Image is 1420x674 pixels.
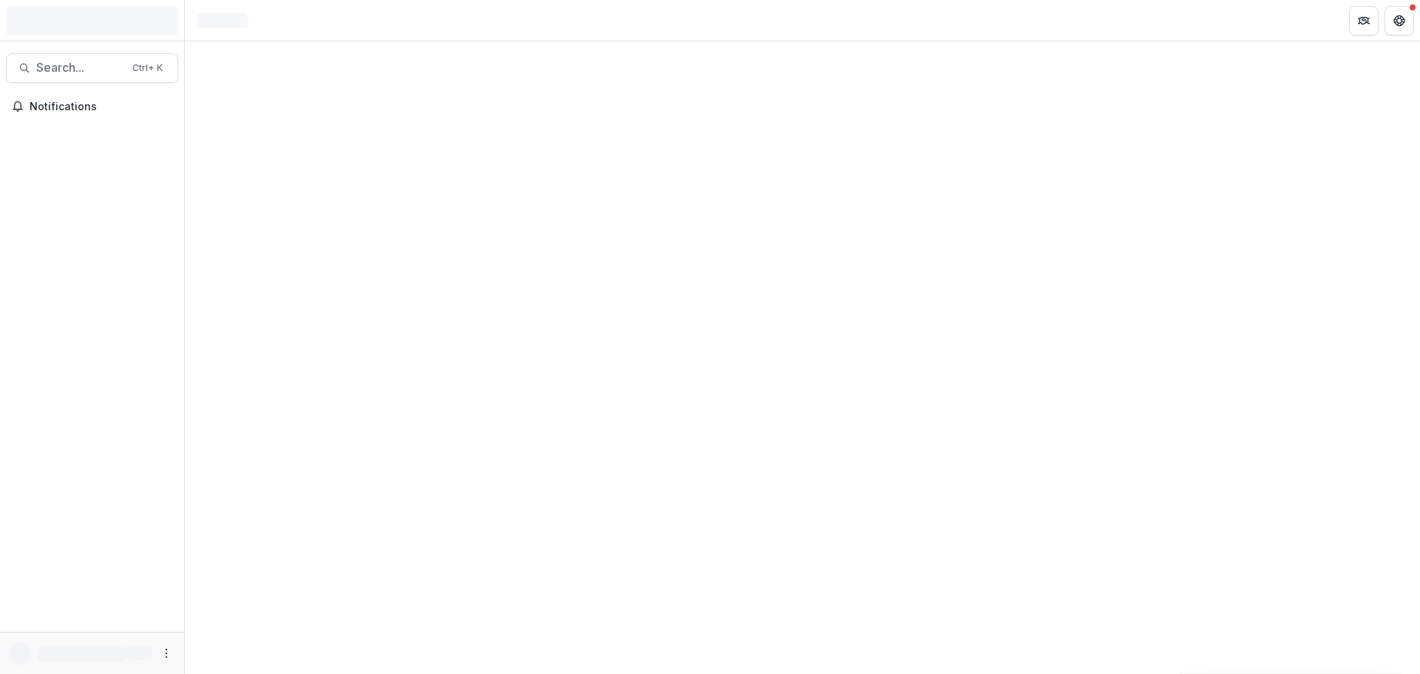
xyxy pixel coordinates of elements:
[6,95,178,118] button: Notifications
[129,60,166,76] div: Ctrl + K
[6,53,178,83] button: Search...
[1384,6,1414,36] button: Get Help
[30,101,172,113] span: Notifications
[1349,6,1379,36] button: Partners
[158,644,175,662] button: More
[191,10,254,31] nav: breadcrumb
[36,61,124,75] span: Search...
